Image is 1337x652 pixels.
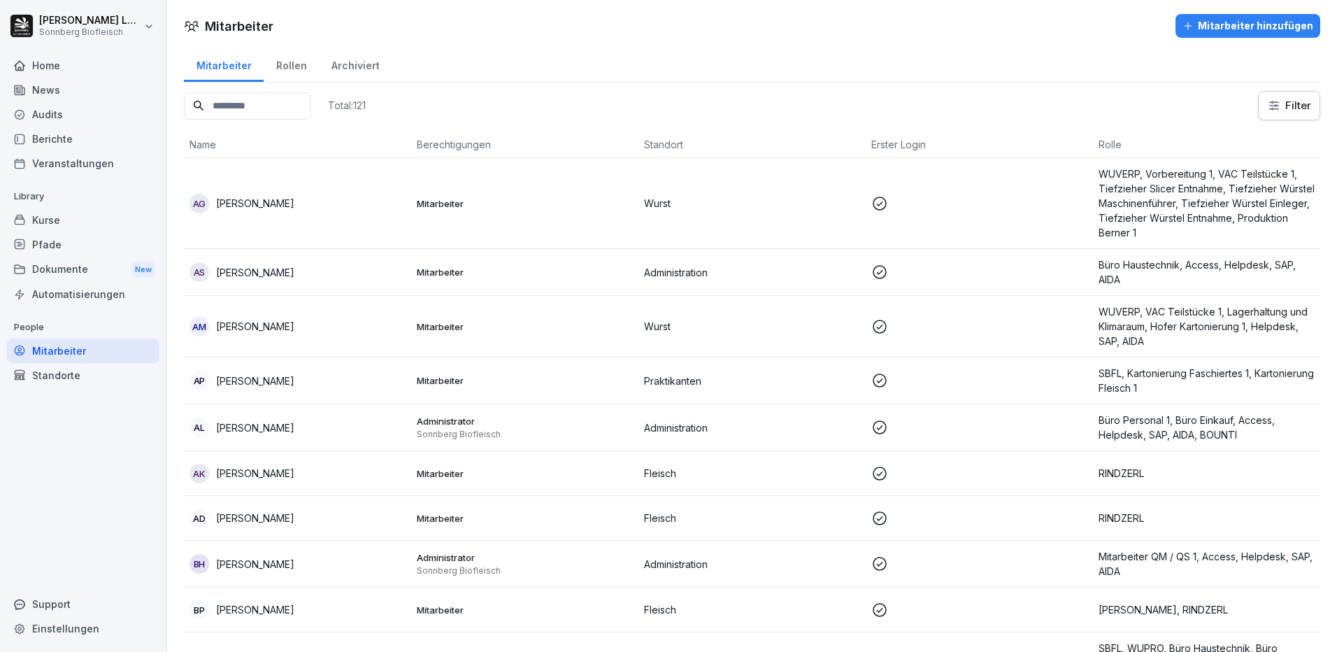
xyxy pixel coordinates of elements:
[7,185,159,208] p: Library
[7,363,159,388] a: Standorte
[190,600,209,620] div: BP
[417,467,633,480] p: Mitarbeiter
[1259,92,1320,120] button: Filter
[190,418,209,437] div: AL
[7,232,159,257] a: Pfade
[417,374,633,387] p: Mitarbeiter
[1099,304,1315,348] p: WUVERP, VAC Teilstücke 1, Lagerhaltung und Klimaraum, Hofer Kartonierung 1, Helpdesk, SAP, AIDA
[7,339,159,363] a: Mitarbeiter
[190,371,209,390] div: AP
[411,132,638,158] th: Berechtigungen
[417,429,633,440] p: Sonnberg Biofleisch
[7,616,159,641] a: Einstellungen
[644,602,860,617] p: Fleisch
[190,554,209,574] div: BH
[644,466,860,481] p: Fleisch
[417,604,633,616] p: Mitarbeiter
[216,511,294,525] p: [PERSON_NAME]
[1182,18,1313,34] div: Mitarbeiter hinzufügen
[7,78,159,102] a: News
[216,265,294,280] p: [PERSON_NAME]
[1099,366,1315,395] p: SBFL, Kartonierung Faschiertes 1, Kartonierung Fleisch 1
[7,592,159,616] div: Support
[417,551,633,564] p: Administrator
[644,319,860,334] p: Wurst
[644,374,860,388] p: Praktikanten
[7,127,159,151] a: Berichte
[264,46,319,82] a: Rollen
[638,132,866,158] th: Standort
[1099,413,1315,442] p: Büro Personal 1, Büro Einkauf, Access, Helpdesk, SAP, AIDA, BOUNTI
[190,194,209,213] div: AG
[1099,166,1315,240] p: WUVERP, Vorbereitung 1, VAC Teilstücke 1, Tiefzieher Slicer Entnahme, Tiefzieher Würstel Maschine...
[39,15,141,27] p: [PERSON_NAME] Lumetsberger
[7,208,159,232] a: Kurse
[216,557,294,572] p: [PERSON_NAME]
[7,316,159,339] p: People
[7,257,159,283] div: Dokumente
[1099,602,1315,617] p: [PERSON_NAME], RINDZERL
[7,102,159,127] a: Audits
[417,565,633,576] p: Sonnberg Biofleisch
[216,374,294,388] p: [PERSON_NAME]
[190,509,209,528] div: AD
[417,415,633,427] p: Administrator
[417,197,633,210] p: Mitarbeiter
[7,151,159,176] a: Veranstaltungen
[184,132,411,158] th: Name
[190,262,209,282] div: AS
[319,46,392,82] a: Archiviert
[131,262,155,278] div: New
[644,196,860,211] p: Wurst
[7,53,159,78] a: Home
[1267,99,1311,113] div: Filter
[1099,466,1315,481] p: RINDZERL
[7,282,159,306] a: Automatisierungen
[190,317,209,336] div: AM
[417,320,633,333] p: Mitarbeiter
[1099,257,1315,287] p: Büro Haustechnik, Access, Helpdesk, SAP, AIDA
[644,265,860,280] p: Administration
[205,17,273,36] h1: Mitarbeiter
[417,512,633,525] p: Mitarbeiter
[644,511,860,525] p: Fleisch
[644,420,860,435] p: Administration
[7,257,159,283] a: DokumenteNew
[1093,132,1320,158] th: Rolle
[184,46,264,82] a: Mitarbeiter
[39,27,141,37] p: Sonnberg Biofleisch
[216,196,294,211] p: [PERSON_NAME]
[190,464,209,483] div: AK
[216,420,294,435] p: [PERSON_NAME]
[644,557,860,572] p: Administration
[216,466,294,481] p: [PERSON_NAME]
[1099,511,1315,525] p: RINDZERL
[1099,549,1315,579] p: Mitarbeiter QM / QS 1, Access, Helpdesk, SAP, AIDA
[216,602,294,617] p: [PERSON_NAME]
[1175,14,1320,38] button: Mitarbeiter hinzufügen
[328,99,366,112] p: Total: 121
[417,266,633,278] p: Mitarbeiter
[216,319,294,334] p: [PERSON_NAME]
[866,132,1093,158] th: Erster Login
